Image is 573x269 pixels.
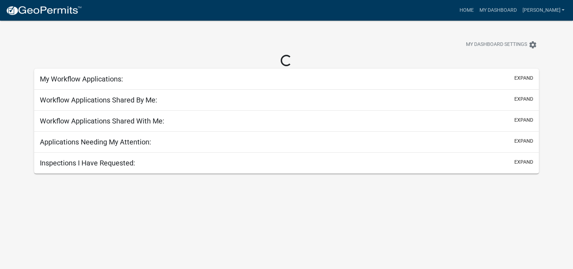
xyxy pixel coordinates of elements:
h5: Workflow Applications Shared With Me: [40,117,164,125]
h5: Inspections I Have Requested: [40,159,135,167]
button: expand [514,137,533,145]
button: expand [514,74,533,82]
h5: Workflow Applications Shared By Me: [40,96,157,104]
a: [PERSON_NAME] [519,4,567,17]
button: expand [514,95,533,103]
a: My Dashboard [476,4,519,17]
i: settings [529,41,537,49]
button: expand [514,158,533,166]
h5: My Workflow Applications: [40,75,123,83]
button: expand [514,116,533,124]
span: My Dashboard Settings [466,41,527,49]
a: Home [456,4,476,17]
button: My Dashboard Settingssettings [460,38,543,52]
h5: Applications Needing My Attention: [40,138,151,146]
